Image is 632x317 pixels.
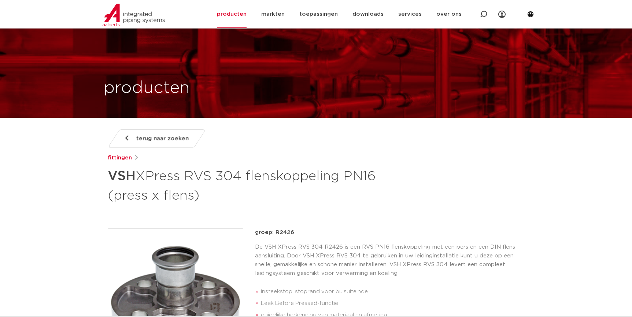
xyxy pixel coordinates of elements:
[261,298,525,309] li: Leak Before Pressed-functie
[261,286,525,298] li: insteekstop: stoprand voor buisuiteinde
[108,165,383,205] h1: XPress RVS 304 flenskoppeling PN16 (press x flens)
[136,133,189,144] span: terug naar zoeken
[108,170,136,183] strong: VSH
[108,154,132,162] a: fittingen
[104,76,190,100] h1: producten
[255,243,525,278] p: De VSH XPress RVS 304 R2426 is een RVS PN16 flenskoppeling met een pers en een DIN flens aansluit...
[255,228,525,237] p: groep: R2426
[107,129,206,148] a: terug naar zoeken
